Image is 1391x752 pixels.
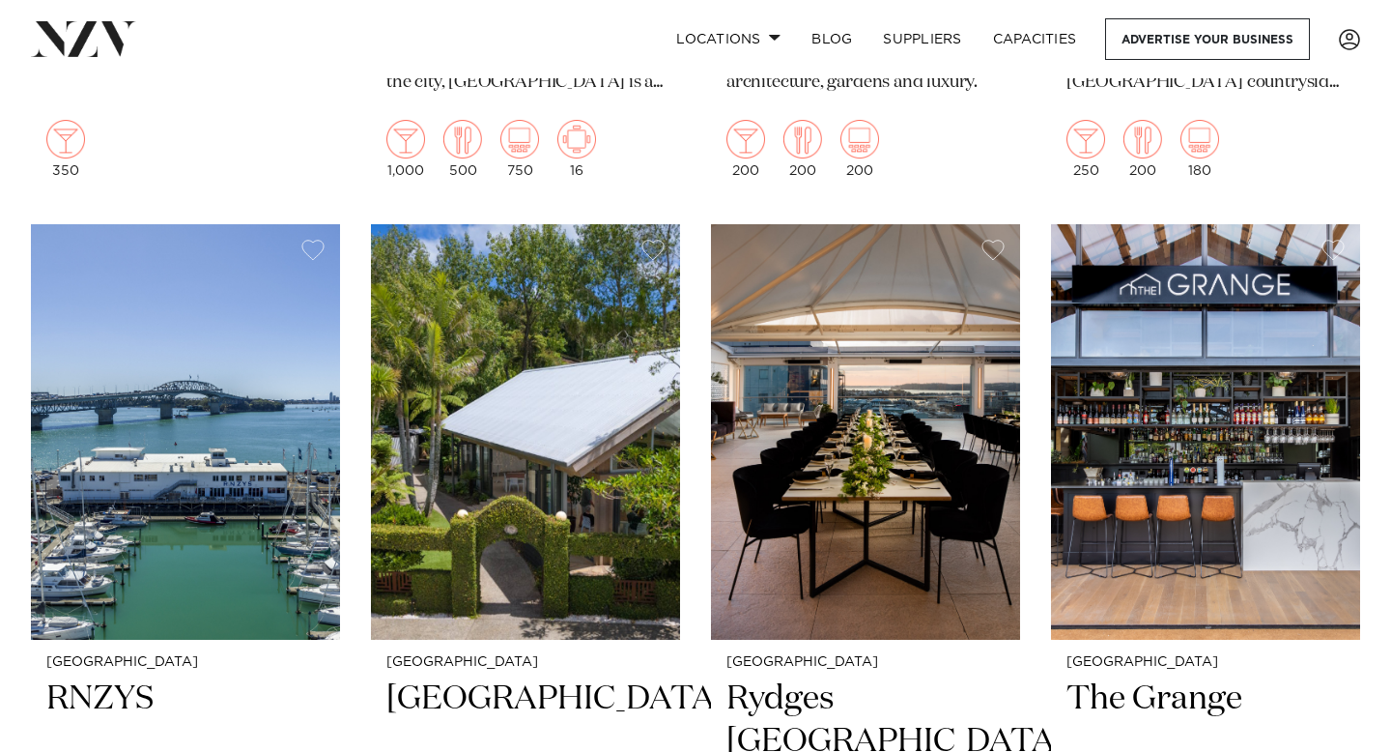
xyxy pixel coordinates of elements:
img: cocktail.png [46,120,85,159]
small: [GEOGRAPHIC_DATA] [1066,655,1345,670]
img: dining.png [783,120,822,159]
div: 200 [726,120,765,178]
div: 16 [557,120,596,178]
div: 350 [46,120,85,178]
small: [GEOGRAPHIC_DATA] [386,655,665,670]
small: [GEOGRAPHIC_DATA] [46,655,325,670]
img: theatre.png [500,120,539,159]
div: 200 [840,120,879,178]
div: 1,000 [386,120,425,178]
img: theatre.png [840,120,879,159]
a: Capacities [978,18,1093,60]
img: cocktail.png [386,120,425,159]
a: Advertise your business [1105,18,1310,60]
img: cocktail.png [726,120,765,159]
div: 250 [1066,120,1105,178]
img: nzv-logo.png [31,21,136,56]
a: BLOG [796,18,867,60]
img: dining.png [1123,120,1162,159]
img: cocktail.png [1066,120,1105,159]
div: 500 [443,120,482,178]
img: meeting.png [557,120,596,159]
img: theatre.png [1180,120,1219,159]
small: [GEOGRAPHIC_DATA] [726,655,1005,670]
a: Locations [661,18,796,60]
a: SUPPLIERS [867,18,977,60]
div: 200 [783,120,822,178]
div: 200 [1123,120,1162,178]
div: 750 [500,120,539,178]
img: dining.png [443,120,482,159]
div: 180 [1180,120,1219,178]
